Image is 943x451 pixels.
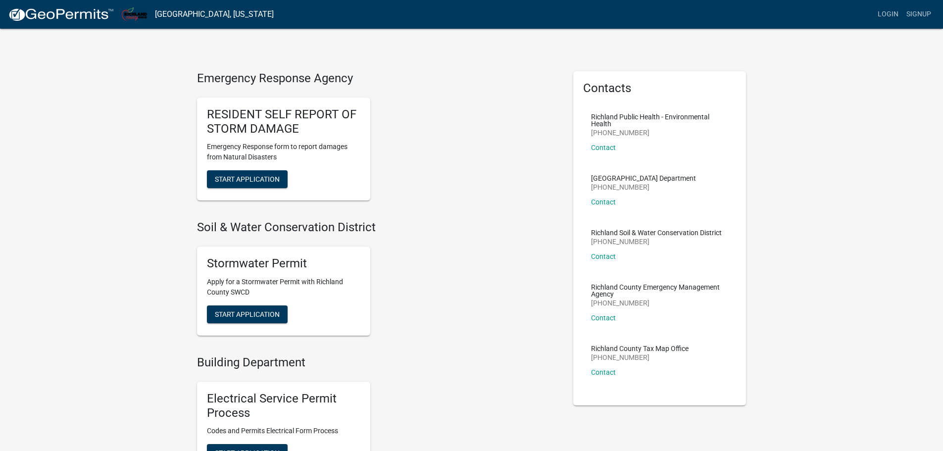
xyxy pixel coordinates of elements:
[215,310,280,318] span: Start Application
[207,277,360,298] p: Apply for a Stormwater Permit with Richland County SWCD
[902,5,935,24] a: Signup
[207,305,288,323] button: Start Application
[207,392,360,420] h5: Electrical Service Permit Process
[591,368,616,376] a: Contact
[197,71,558,86] h4: Emergency Response Agency
[591,345,689,352] p: Richland County Tax Map Office
[197,220,558,235] h4: Soil & Water Conservation District
[583,81,737,96] h5: Contacts
[591,229,722,236] p: Richland Soil & Water Conservation District
[591,184,696,191] p: [PHONE_NUMBER]
[207,142,360,162] p: Emergency Response form to report damages from Natural Disasters
[591,284,729,298] p: Richland County Emergency Management Agency
[591,300,729,306] p: [PHONE_NUMBER]
[591,354,689,361] p: [PHONE_NUMBER]
[215,175,280,183] span: Start Application
[207,256,360,271] h5: Stormwater Permit
[591,238,722,245] p: [PHONE_NUMBER]
[591,144,616,151] a: Contact
[591,198,616,206] a: Contact
[207,426,360,436] p: Codes and Permits Electrical Form Process
[122,7,147,21] img: Richland County, Ohio
[155,6,274,23] a: [GEOGRAPHIC_DATA], [US_STATE]
[207,170,288,188] button: Start Application
[874,5,902,24] a: Login
[591,129,729,136] p: [PHONE_NUMBER]
[207,107,360,136] h5: RESIDENT SELF REPORT OF STORM DAMAGE
[591,113,729,127] p: Richland Public Health - Environmental Health
[197,355,558,370] h4: Building Department
[591,252,616,260] a: Contact
[591,175,696,182] p: [GEOGRAPHIC_DATA] Department
[591,314,616,322] a: Contact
